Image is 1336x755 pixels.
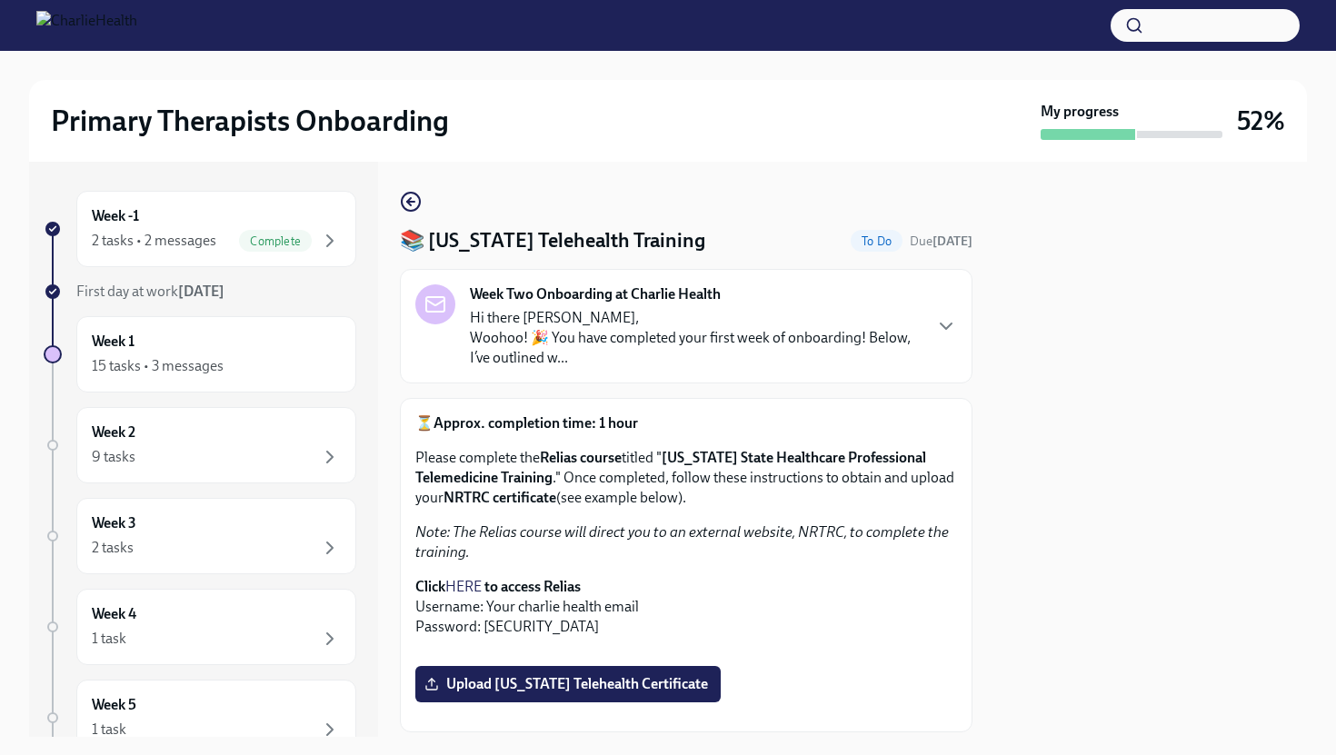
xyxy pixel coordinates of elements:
[540,449,622,466] strong: Relias course
[92,513,136,533] h6: Week 3
[76,283,224,300] span: First day at work
[415,577,957,637] p: Username: Your charlie health email Password: [SECURITY_DATA]
[44,498,356,574] a: Week 32 tasks
[44,589,356,665] a: Week 41 task
[44,407,356,483] a: Week 29 tasks
[92,206,139,226] h6: Week -1
[92,332,135,352] h6: Week 1
[444,489,556,506] strong: NRTRC certificate
[428,675,708,693] span: Upload [US_STATE] Telehealth Certificate
[910,233,972,250] span: August 25th, 2025 10:00
[851,234,902,248] span: To Do
[415,578,445,595] strong: Click
[484,578,581,595] strong: to access Relias
[92,447,135,467] div: 9 tasks
[92,604,136,624] h6: Week 4
[415,666,721,702] label: Upload [US_STATE] Telehealth Certificate
[36,11,137,40] img: CharlieHealth
[92,422,135,442] h6: Week 2
[1041,102,1119,122] strong: My progress
[44,191,356,267] a: Week -12 tasks • 2 messagesComplete
[470,308,921,368] p: Hi there [PERSON_NAME], Woohoo! 🎉 You have completed your first week of onboarding! Below, I’ve o...
[910,233,972,249] span: Due
[470,284,721,304] strong: Week Two Onboarding at Charlie Health
[92,231,216,251] div: 2 tasks • 2 messages
[415,413,957,433] p: ⏳
[178,283,224,300] strong: [DATE]
[239,234,312,248] span: Complete
[445,578,482,595] a: HERE
[415,449,926,486] strong: [US_STATE] State Healthcare Professional Telemedicine Training
[400,227,705,254] h4: 📚 [US_STATE] Telehealth Training
[1237,104,1285,137] h3: 52%
[92,720,126,740] div: 1 task
[44,282,356,302] a: First day at work[DATE]
[44,316,356,392] a: Week 115 tasks • 3 messages
[415,523,949,561] em: Note: The Relias course will direct you to an external website, NRTRC, to complete the training.
[434,414,638,432] strong: Approx. completion time: 1 hour
[932,233,972,249] strong: [DATE]
[415,448,957,508] p: Please complete the titled " ." Once completed, follow these instructions to obtain and upload yo...
[92,629,126,649] div: 1 task
[92,538,134,558] div: 2 tasks
[92,695,136,715] h6: Week 5
[92,356,224,376] div: 15 tasks • 3 messages
[51,103,449,139] h2: Primary Therapists Onboarding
